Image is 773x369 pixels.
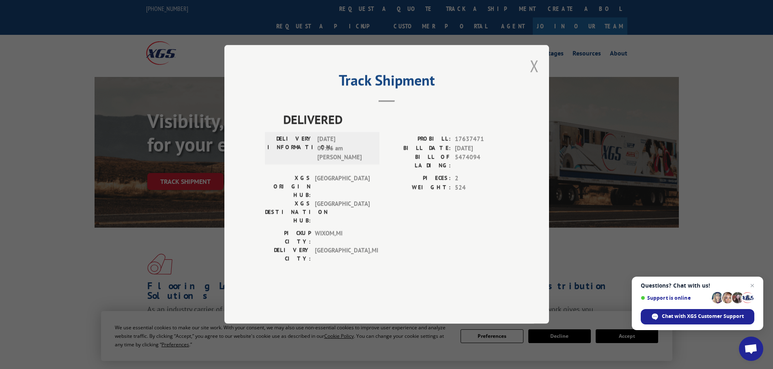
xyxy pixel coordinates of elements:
[387,153,451,170] label: BILL OF LADING:
[641,309,754,324] div: Chat with XGS Customer Support
[265,246,311,263] label: DELIVERY CITY:
[455,135,508,144] span: 17637471
[662,313,744,320] span: Chat with XGS Customer Support
[455,153,508,170] span: 5474094
[267,135,313,162] label: DELIVERY INFORMATION:
[455,183,508,192] span: 524
[315,229,370,246] span: WIXOM , MI
[315,246,370,263] span: [GEOGRAPHIC_DATA] , MI
[387,183,451,192] label: WEIGHT:
[317,135,372,162] span: [DATE] 09:36 am [PERSON_NAME]
[455,144,508,153] span: [DATE]
[315,174,370,200] span: [GEOGRAPHIC_DATA]
[265,229,311,246] label: PICKUP CITY:
[747,281,757,290] span: Close chat
[455,174,508,183] span: 2
[265,174,311,200] label: XGS ORIGIN HUB:
[315,200,370,225] span: [GEOGRAPHIC_DATA]
[530,55,539,77] button: Close modal
[739,337,763,361] div: Open chat
[641,295,709,301] span: Support is online
[387,144,451,153] label: BILL DATE:
[641,282,754,289] span: Questions? Chat with us!
[387,135,451,144] label: PROBILL:
[387,174,451,183] label: PIECES:
[265,75,508,90] h2: Track Shipment
[265,200,311,225] label: XGS DESTINATION HUB:
[283,111,508,129] span: DELIVERED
